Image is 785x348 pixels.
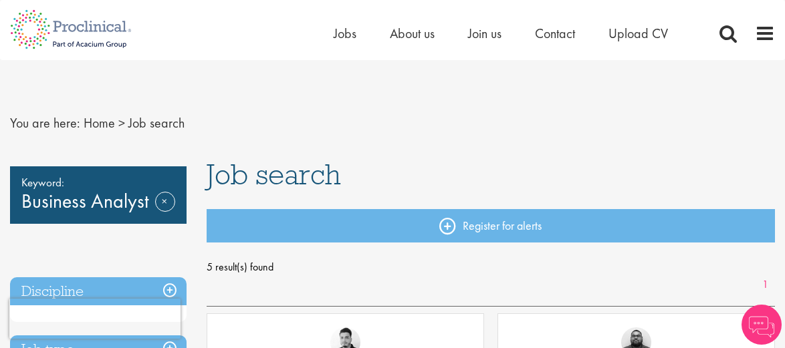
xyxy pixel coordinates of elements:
span: Job search [207,156,341,192]
a: Upload CV [608,25,668,42]
span: > [118,114,125,132]
a: Join us [468,25,501,42]
a: Jobs [334,25,356,42]
a: 1 [756,277,775,293]
a: Register for alerts [207,209,776,242]
h3: Discipline [10,277,187,306]
iframe: reCAPTCHA [9,299,181,339]
a: About us [390,25,435,42]
span: You are here: [10,114,80,132]
img: Chatbot [742,305,782,345]
a: Contact [535,25,575,42]
a: Remove [155,192,175,230]
span: Keyword: [21,173,175,192]
span: 5 result(s) found [207,257,776,277]
span: Job search [128,114,185,132]
div: Business Analyst [10,166,187,224]
a: breadcrumb link [84,114,115,132]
